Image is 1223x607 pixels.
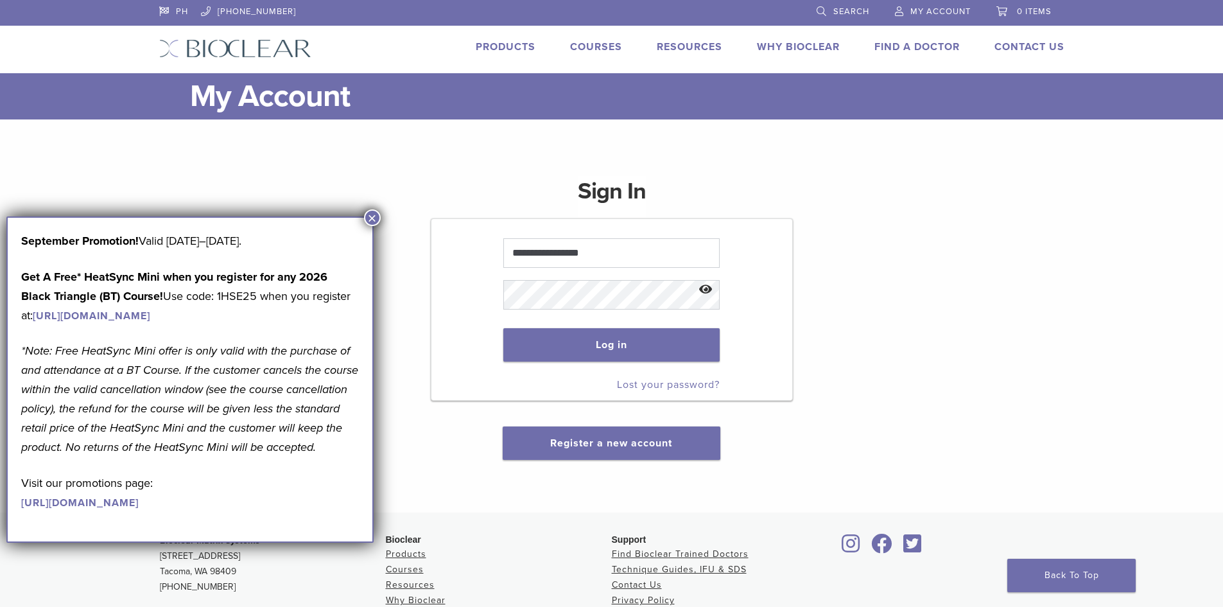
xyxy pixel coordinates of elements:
[476,40,535,53] a: Products
[386,595,446,606] a: Why Bioclear
[1007,559,1136,592] a: Back To Top
[612,564,747,575] a: Technique Guides, IFU & SDS
[159,39,311,58] img: Bioclear
[757,40,840,53] a: Why Bioclear
[833,6,869,17] span: Search
[21,497,139,509] a: [URL][DOMAIN_NAME]
[867,541,897,554] a: Bioclear
[874,40,960,53] a: Find A Doctor
[578,176,646,217] h1: Sign In
[692,274,720,306] button: Show password
[994,40,1064,53] a: Contact Us
[503,328,720,362] button: Log in
[386,579,435,590] a: Resources
[612,534,646,545] span: Support
[21,473,359,512] p: Visit our promotions page:
[612,595,675,606] a: Privacy Policy
[617,378,720,391] a: Lost your password?
[190,73,1064,119] h1: My Account
[386,549,426,559] a: Products
[386,564,424,575] a: Courses
[899,541,926,554] a: Bioclear
[21,267,359,325] p: Use code: 1HSE25 when you register at:
[657,40,722,53] a: Resources
[612,549,749,559] a: Find Bioclear Trained Doctors
[503,427,720,460] button: Register a new account
[550,437,672,450] a: Register a new account
[33,310,150,322] a: [URL][DOMAIN_NAME]
[570,40,622,53] a: Courses
[910,6,971,17] span: My Account
[386,534,421,545] span: Bioclear
[838,541,865,554] a: Bioclear
[364,209,381,226] button: Close
[1017,6,1052,17] span: 0 items
[160,533,386,595] p: [STREET_ADDRESS] Tacoma, WA 98409 [PHONE_NUMBER]
[21,231,359,251] p: Valid [DATE]–[DATE].
[612,579,662,590] a: Contact Us
[21,270,327,303] strong: Get A Free* HeatSync Mini when you register for any 2026 Black Triangle (BT) Course!
[21,234,139,248] b: September Promotion!
[21,344,358,454] em: *Note: Free HeatSync Mini offer is only valid with the purchase of and attendance at a BT Course....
